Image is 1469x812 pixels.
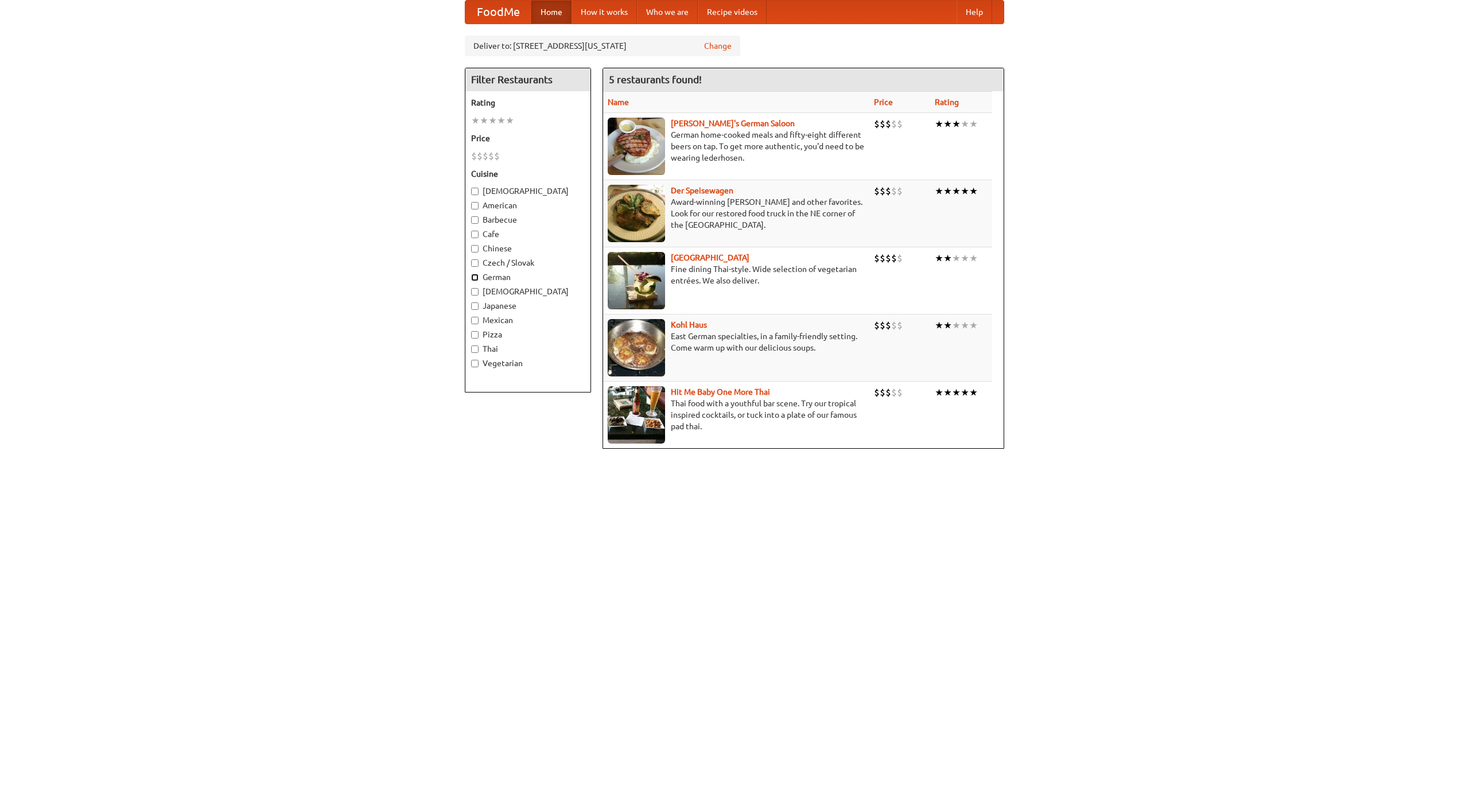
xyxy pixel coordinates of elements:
li: $ [891,185,897,197]
a: Hit Me Baby One More Thai [671,387,770,397]
input: [DEMOGRAPHIC_DATA] [471,188,479,195]
li: $ [874,319,880,332]
a: How it works [572,1,637,24]
img: speisewagen.jpg [608,185,665,242]
li: ★ [497,114,506,127]
li: ★ [935,386,943,399]
input: Barbecue [471,216,479,224]
input: Japanese [471,302,479,310]
img: satay.jpg [608,252,665,309]
li: ★ [952,118,961,130]
li: ★ [961,386,969,399]
input: Mexican [471,317,479,324]
li: $ [874,252,880,265]
li: $ [880,319,885,332]
li: ★ [935,252,943,265]
label: [DEMOGRAPHIC_DATA] [471,185,585,197]
li: ★ [952,319,961,332]
li: $ [880,185,885,197]
li: $ [891,319,897,332]
li: $ [874,386,880,399]
label: [DEMOGRAPHIC_DATA] [471,286,585,297]
img: kohlhaus.jpg [608,319,665,376]
a: Recipe videos [698,1,767,24]
li: $ [880,386,885,399]
input: Czech / Slovak [471,259,479,267]
li: ★ [480,114,488,127]
a: Name [608,98,629,107]
li: ★ [969,386,978,399]
li: $ [897,252,903,265]
li: ★ [935,319,943,332]
input: Vegetarian [471,360,479,367]
label: Pizza [471,329,585,340]
li: ★ [961,319,969,332]
li: ★ [961,118,969,130]
li: ★ [961,252,969,265]
div: Deliver to: [STREET_ADDRESS][US_STATE] [465,36,740,56]
a: [GEOGRAPHIC_DATA] [671,253,749,262]
li: $ [885,319,891,332]
p: East German specialties, in a family-friendly setting. Come warm up with our delicious soups. [608,331,865,353]
h5: Price [471,133,585,144]
li: ★ [506,114,514,127]
p: Award-winning [PERSON_NAME] and other favorites. Look for our restored food truck in the NE corne... [608,196,865,231]
img: babythai.jpg [608,386,665,444]
b: Kohl Haus [671,320,707,329]
li: ★ [471,114,480,127]
li: $ [897,185,903,197]
li: ★ [943,118,952,130]
li: $ [891,118,897,130]
li: ★ [943,386,952,399]
input: [DEMOGRAPHIC_DATA] [471,288,479,296]
label: German [471,271,585,283]
li: ★ [943,185,952,197]
a: Help [957,1,992,24]
li: $ [885,252,891,265]
h4: Filter Restaurants [465,68,590,91]
li: $ [880,118,885,130]
h5: Rating [471,97,585,108]
li: ★ [969,185,978,197]
input: Chinese [471,245,479,252]
h5: Cuisine [471,168,585,180]
input: German [471,274,479,281]
li: $ [891,252,897,265]
li: $ [488,150,494,162]
li: $ [874,118,880,130]
li: ★ [952,386,961,399]
input: American [471,202,479,209]
li: $ [477,150,483,162]
p: Thai food with a youthful bar scene. Try our tropical inspired cocktails, or tuck into a plate of... [608,398,865,432]
label: Mexican [471,314,585,326]
p: German home-cooked meals and fifty-eight different beers on tap. To get more authentic, you'd nee... [608,129,865,164]
li: ★ [488,114,497,127]
li: ★ [935,185,943,197]
label: Cafe [471,228,585,240]
input: Pizza [471,331,479,339]
li: ★ [943,319,952,332]
label: American [471,200,585,211]
li: $ [483,150,488,162]
li: ★ [943,252,952,265]
a: Price [874,98,893,107]
li: $ [897,386,903,399]
a: Der Speisewagen [671,186,733,195]
p: Fine dining Thai-style. Wide selection of vegetarian entrées. We also deliver. [608,263,865,286]
label: Thai [471,343,585,355]
li: ★ [952,185,961,197]
li: ★ [969,118,978,130]
li: $ [885,185,891,197]
label: Vegetarian [471,358,585,369]
ng-pluralize: 5 restaurants found! [609,74,702,85]
label: Chinese [471,243,585,254]
li: ★ [969,252,978,265]
li: $ [880,252,885,265]
input: Thai [471,345,479,353]
li: $ [891,386,897,399]
a: Home [531,1,572,24]
img: esthers.jpg [608,118,665,175]
a: Who we are [637,1,698,24]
